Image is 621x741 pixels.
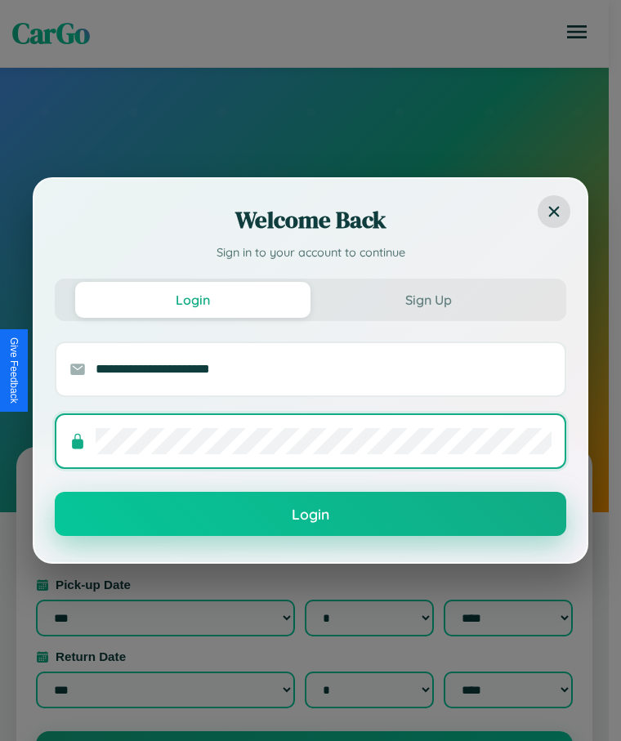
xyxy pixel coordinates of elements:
[55,492,566,536] button: Login
[75,282,310,318] button: Login
[55,244,566,262] p: Sign in to your account to continue
[55,203,566,236] h2: Welcome Back
[8,337,20,404] div: Give Feedback
[310,282,546,318] button: Sign Up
